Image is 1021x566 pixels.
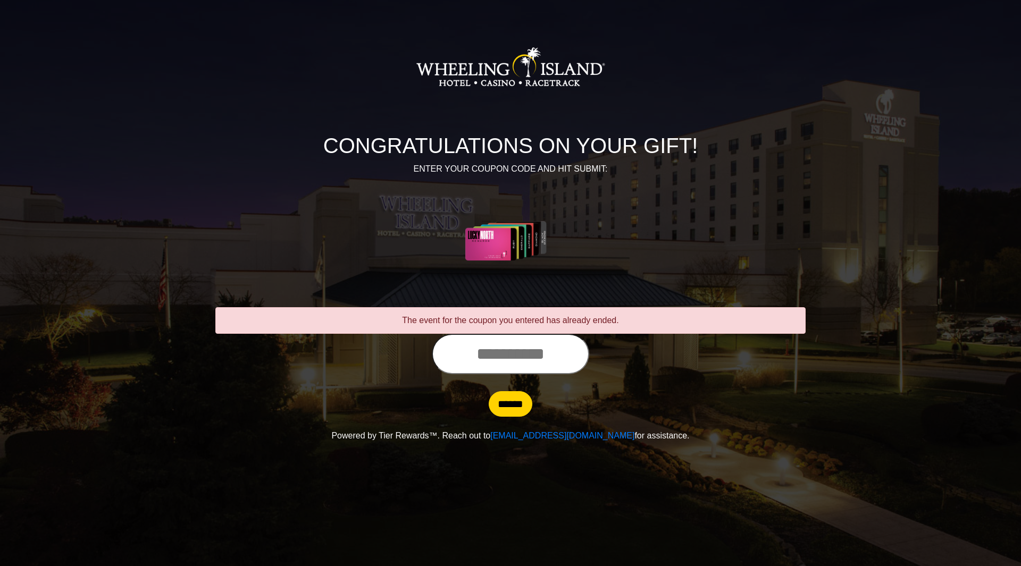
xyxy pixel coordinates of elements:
p: ENTER YOUR COUPON CODE AND HIT SUBMIT: [215,163,806,175]
img: Logo [416,14,605,120]
img: Center Image [440,188,582,294]
a: [EMAIL_ADDRESS][DOMAIN_NAME] [490,431,634,440]
span: Powered by Tier Rewards™. Reach out to for assistance. [331,431,689,440]
div: The event for the coupon you entered has already ended. [215,307,806,334]
h1: CONGRATULATIONS ON YOUR GIFT! [215,133,806,158]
